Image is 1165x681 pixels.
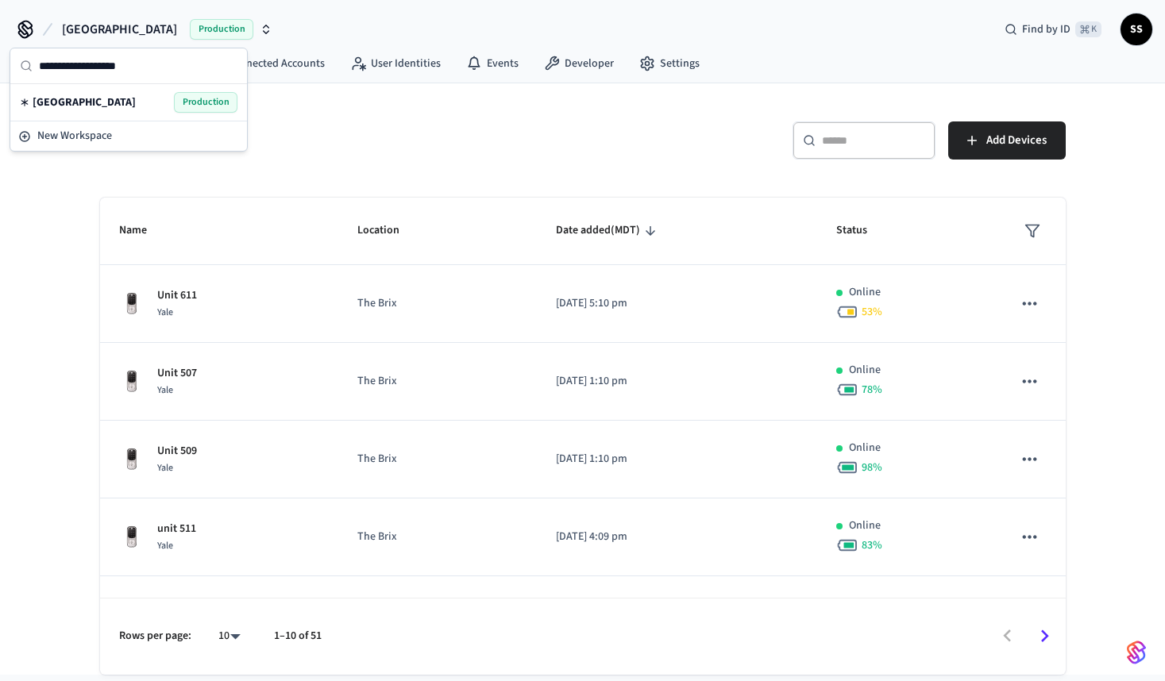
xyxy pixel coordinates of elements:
[849,362,881,379] p: Online
[1022,21,1070,37] span: Find by ID
[357,373,518,390] p: The Brix
[1122,15,1151,44] span: SS
[338,49,453,78] a: User Identities
[119,369,145,394] img: Yale Assure Touchscreen Wifi Smart Lock, Satin Nickel, Front
[849,517,881,534] p: Online
[157,461,173,475] span: Yale
[1075,21,1101,37] span: ⌘ K
[10,84,247,121] div: Suggestions
[948,121,1066,160] button: Add Devices
[33,94,136,110] span: [GEOGRAPHIC_DATA]
[174,92,237,113] span: Production
[274,628,322,644] p: 1–10 of 51
[556,529,799,545] p: [DATE] 4:09 pm
[992,15,1114,44] div: Find by ID⌘ K
[194,49,338,78] a: Connected Accounts
[357,529,518,545] p: The Brix
[556,295,799,312] p: [DATE] 5:10 pm
[157,521,196,537] p: unit 511
[119,291,145,317] img: Yale Assure Touchscreen Wifi Smart Lock, Satin Nickel, Front
[849,595,881,612] p: Online
[862,382,882,398] span: 78 %
[62,20,177,39] span: [GEOGRAPHIC_DATA]
[157,365,197,382] p: Unit 507
[862,304,882,320] span: 53 %
[357,218,420,243] span: Location
[157,287,197,304] p: Unit 611
[357,451,518,467] p: The Brix
[157,539,173,552] span: Yale
[531,49,627,78] a: Developer
[157,443,197,460] p: Unit 509
[556,451,799,467] p: [DATE] 1:10 pm
[100,121,573,154] h5: Devices
[836,218,888,243] span: Status
[1026,618,1063,655] button: Go to next page
[12,123,245,149] button: New Workspace
[190,19,253,40] span: Production
[627,49,712,78] a: Settings
[556,373,799,390] p: [DATE] 1:10 pm
[1127,640,1146,665] img: SeamLogoGradient.69752ec5.svg
[986,130,1047,151] span: Add Devices
[119,447,145,472] img: Yale Assure Touchscreen Wifi Smart Lock, Satin Nickel, Front
[157,383,173,397] span: Yale
[453,49,531,78] a: Events
[119,525,145,550] img: Yale Assure Touchscreen Wifi Smart Lock, Satin Nickel, Front
[119,628,191,644] p: Rows per page:
[157,306,173,319] span: Yale
[210,625,249,648] div: 10
[37,128,112,144] span: New Workspace
[556,218,661,243] span: Date added(MDT)
[849,284,881,301] p: Online
[862,460,882,475] span: 98 %
[119,218,168,243] span: Name
[862,537,882,553] span: 83 %
[357,295,518,312] p: The Brix
[1121,13,1152,45] button: SS
[849,440,881,456] p: Online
